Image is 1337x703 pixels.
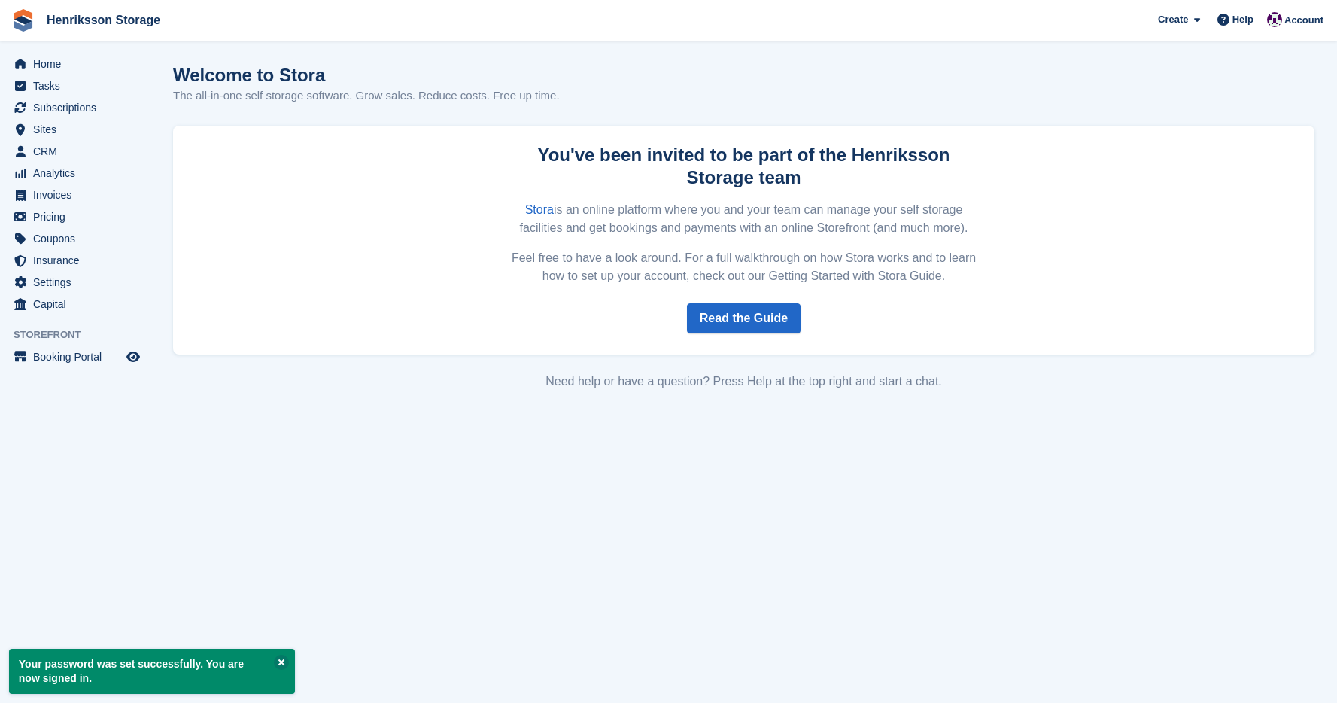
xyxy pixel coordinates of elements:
p: Feel free to have a look around. For a full walkthrough on how Stora works and to learn how to se... [506,249,982,285]
span: Sites [33,119,123,140]
a: menu [8,206,142,227]
p: The all-in-one self storage software. Grow sales. Reduce costs. Free up time. [173,87,560,105]
a: menu [8,250,142,271]
a: menu [8,53,142,75]
a: menu [8,272,142,293]
img: stora-icon-8386f47178a22dfd0bd8f6a31ec36ba5ce8667c1dd55bd0f319d3a0aa187defe.svg [12,9,35,32]
a: Henriksson Storage [41,8,166,32]
span: Booking Portal [33,346,123,367]
span: Help [1232,12,1253,27]
a: menu [8,184,142,205]
span: Insurance [33,250,123,271]
a: menu [8,97,142,118]
span: Create [1158,12,1188,27]
a: Stora [525,203,554,216]
span: Capital [33,294,123,315]
span: Coupons [33,228,123,249]
a: menu [8,75,142,96]
strong: You've been invited to be part of the Henriksson Storage team [537,145,950,187]
span: Subscriptions [33,97,123,118]
a: menu [8,119,142,140]
a: menu [8,228,142,249]
span: Storefront [14,327,150,342]
div: Need help or have a question? Press Help at the top right and start a chat. [173,373,1314,391]
p: is an online platform where you and your team can manage your self storage facilities and get boo... [506,201,982,237]
a: Read the Guide [687,303,801,333]
span: Analytics [33,163,123,184]
h1: Welcome to Stora [173,65,560,85]
span: Tasks [33,75,123,96]
img: Joel Isaksson [1267,12,1282,27]
span: Invoices [33,184,123,205]
a: menu [8,141,142,162]
span: CRM [33,141,123,162]
a: menu [8,163,142,184]
a: menu [8,346,142,367]
a: Preview store [124,348,142,366]
a: menu [8,294,142,315]
span: Settings [33,272,123,293]
span: Home [33,53,123,75]
span: Pricing [33,206,123,227]
span: Account [1284,13,1323,28]
p: Your password was set successfully. You are now signed in. [9,649,295,694]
